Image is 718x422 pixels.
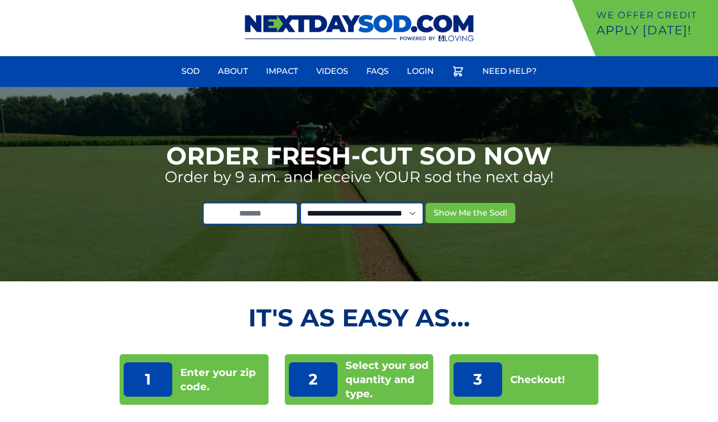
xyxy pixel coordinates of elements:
[289,362,337,397] p: 2
[596,8,714,22] p: We offer Credit
[310,59,354,83] a: Videos
[180,365,264,394] p: Enter your zip code.
[165,168,554,186] p: Order by 9 a.m. and receive YOUR sod the next day!
[360,59,395,83] a: FAQs
[166,144,552,168] h1: Order Fresh-Cut Sod Now
[346,358,430,401] p: Select your sod quantity and type.
[426,203,515,223] button: Show Me the Sod!
[175,59,206,83] a: Sod
[120,306,598,330] h2: It's as Easy As...
[510,372,565,387] p: Checkout!
[260,59,304,83] a: Impact
[454,362,502,397] p: 3
[596,22,714,38] p: Apply [DATE]!
[212,59,254,83] a: About
[476,59,543,83] a: Need Help?
[401,59,440,83] a: Login
[124,362,172,397] p: 1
